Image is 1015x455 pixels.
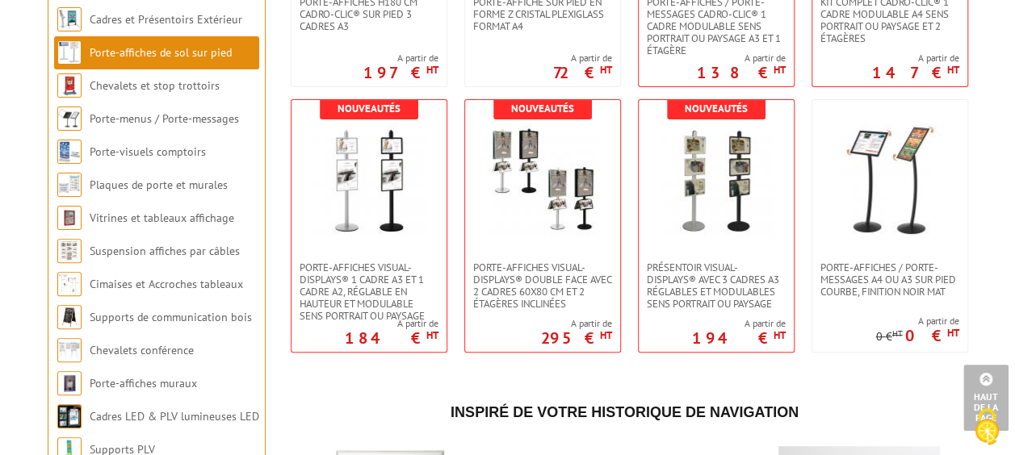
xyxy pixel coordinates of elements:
[90,277,243,291] a: Cimaises et Accroches tableaux
[697,68,786,77] p: 138 €
[774,63,786,77] sup: HT
[600,328,612,342] sup: HT
[90,310,252,324] a: Supports de communication bois
[541,333,612,343] p: 295 €
[291,261,447,322] a: Porte-affiches Visual-Displays® 1 cadre A3 et 1 cadre A2, réglable en hauteur et modulable sens p...
[947,326,959,340] sup: HT
[947,63,959,77] sup: HT
[812,261,967,298] a: Porte-affiches / Porte-messages A4 ou A3 sur pied courbe, finition noir mat
[876,315,959,328] span: A partir de
[639,261,794,310] a: Présentoir Visual-Displays® avec 3 cadres A3 réglables et modulables sens portrait ou paysage
[553,68,612,77] p: 72 €
[57,106,82,131] img: Porte-menus / Porte-messages
[486,124,599,237] img: Porte-affiches Visual-Displays® double face avec 2 cadres 60x80 cm et 2 étagères inclinées
[57,140,82,164] img: Porte-visuels comptoirs
[660,124,773,237] img: Présentoir Visual-Displays® avec 3 cadres A3 réglables et modulables sens portrait ou paysage
[465,261,620,310] a: Porte-affiches Visual-Displays® double face avec 2 cadres 60x80 cm et 2 étagères inclinées
[57,7,82,31] img: Cadres et Présentoirs Extérieur
[967,407,1007,447] img: Cookies (fenêtre modale)
[833,124,946,237] img: Porte-affiches / Porte-messages A4 ou A3 sur pied courbe, finition noir mat
[685,102,748,115] b: Nouveautés
[426,328,438,342] sup: HT
[958,400,1015,455] button: Cookies (fenêtre modale)
[90,177,228,192] a: Plaques de porte et murales
[774,328,786,342] sup: HT
[363,52,438,65] span: A partir de
[312,124,426,237] img: Porte-affiches Visual-Displays® 1 cadre A3 et 1 cadre A2, réglable en hauteur et modulable sens p...
[876,331,903,343] p: 0 €
[473,261,612,310] span: Porte-affiches Visual-Displays® double face avec 2 cadres 60x80 cm et 2 étagères inclinées
[90,111,239,126] a: Porte-menus / Porte-messages
[647,261,786,310] span: Présentoir Visual-Displays® avec 3 cadres A3 réglables et modulables sens portrait ou paysage
[57,206,82,230] img: Vitrines et tableaux affichage
[90,211,234,225] a: Vitrines et tableaux affichage
[451,404,799,420] span: Inspiré de votre historique de navigation
[57,40,82,65] img: Porte-affiches de sol sur pied
[57,272,82,296] img: Cimaises et Accroches tableaux
[57,239,82,263] img: Suspension affiches par câbles
[511,102,574,115] b: Nouveautés
[892,328,903,339] sup: HT
[57,73,82,98] img: Chevalets et stop trottoirs
[300,261,438,322] span: Porte-affiches Visual-Displays® 1 cadre A3 et 1 cadre A2, réglable en hauteur et modulable sens p...
[905,331,959,340] p: 0 €
[338,102,401,115] b: Nouveautés
[57,305,82,329] img: Supports de communication bois
[872,68,959,77] p: 147 €
[426,63,438,77] sup: HT
[600,63,612,77] sup: HT
[963,365,1009,431] a: Haut de la page
[90,144,206,159] a: Porte-visuels comptoirs
[363,68,438,77] p: 197 €
[90,12,242,27] a: Cadres et Présentoirs Extérieur
[692,333,786,343] p: 194 €
[90,244,240,258] a: Suspension affiches par câbles
[90,78,220,93] a: Chevalets et stop trottoirs
[90,45,232,60] a: Porte-affiches de sol sur pied
[820,261,959,298] span: Porte-affiches / Porte-messages A4 ou A3 sur pied courbe, finition noir mat
[57,173,82,197] img: Plaques de porte et murales
[692,317,786,330] span: A partir de
[697,52,786,65] span: A partir de
[345,317,438,330] span: A partir de
[553,52,612,65] span: A partir de
[345,333,438,343] p: 184 €
[872,52,959,65] span: A partir de
[541,317,612,330] span: A partir de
